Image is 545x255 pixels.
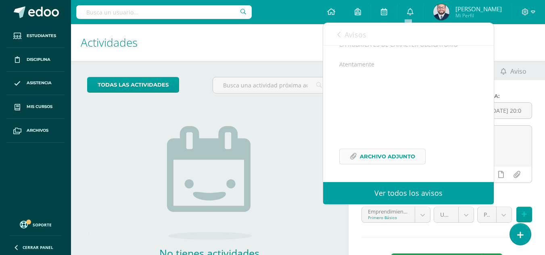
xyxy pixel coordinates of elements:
a: Estudiantes [6,24,65,48]
input: Fecha de entrega [480,103,532,118]
label: Fecha: [480,93,532,99]
span: Avisos [345,30,366,39]
span: Mis cursos [27,104,52,110]
span: Cerrar panel [23,245,53,250]
h1: Actividades [81,24,338,61]
a: Emprendimiento para la Productividad 'E'Primero Básico [362,207,430,222]
div: Primero Básico [368,215,409,220]
a: todas las Actividades [87,77,179,93]
span: Mi Perfil [455,12,502,19]
span: Parcial (10.0%) [484,207,490,222]
input: Busca una actividad próxima aquí... [213,77,331,93]
a: Aviso [492,61,535,80]
input: Busca un usuario... [76,5,252,19]
a: Ver todos los avisos [323,182,494,204]
a: Archivos [6,119,65,143]
a: Soporte [10,219,61,230]
span: Disciplina [27,56,50,63]
img: 6a2ad2c6c0b72cf555804368074c1b95.png [433,4,449,20]
a: Mis cursos [6,95,65,119]
span: Asistencia [27,80,52,86]
a: Parcial (10.0%) [478,207,512,222]
a: Disciplina [6,48,65,72]
a: Archivo Adjunto [339,149,426,164]
span: Archivo Adjunto [360,149,415,164]
span: Archivos [27,127,48,134]
span: Aviso [510,62,526,81]
img: no_activities.png [167,126,252,240]
span: Soporte [33,222,52,228]
a: Unidad 3 [434,207,474,222]
span: Unidad 3 [440,207,452,222]
a: Asistencia [6,72,65,95]
div: Emprendimiento para la Productividad 'E' [368,207,409,215]
span: Estudiantes [27,33,56,39]
span: [PERSON_NAME] [455,5,502,13]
